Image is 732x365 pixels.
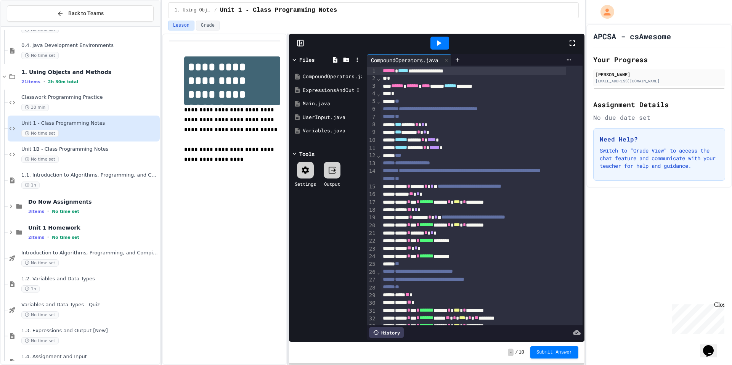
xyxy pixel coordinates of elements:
[367,75,377,82] div: 2
[367,191,377,198] div: 16
[21,302,158,308] span: Variables and Data Types - Quiz
[303,127,362,135] div: Variables.java
[168,21,194,31] button: Lesson
[593,99,725,110] h2: Assignment Details
[21,69,158,76] span: 1. Using Objects and Methods
[600,135,719,144] h3: Need Help?
[367,67,377,75] div: 1
[530,346,578,359] button: Submit Answer
[196,21,220,31] button: Grade
[367,137,377,144] div: 10
[367,292,377,299] div: 29
[369,327,404,338] div: History
[295,180,316,187] div: Settings
[303,87,354,94] div: ExpressionsAndOutput.java
[367,260,377,268] div: 25
[367,323,377,330] div: 33
[299,150,315,158] div: Tools
[367,253,377,260] div: 24
[377,76,380,82] span: Fold line
[47,208,49,214] span: •
[367,129,377,136] div: 9
[367,230,377,237] div: 21
[367,105,377,113] div: 6
[367,206,377,214] div: 18
[367,299,377,307] div: 30
[21,250,158,256] span: Introduction to Algorithms, Programming, and Compilers
[299,56,315,64] div: Files
[21,259,59,267] span: No time set
[596,78,723,84] div: [EMAIL_ADDRESS][DOMAIN_NAME]
[593,113,725,122] div: No due date set
[515,349,518,355] span: /
[367,284,377,292] div: 28
[21,156,59,163] span: No time set
[21,328,158,334] span: 1.3. Expressions and Output [New]
[21,26,59,33] span: No time set
[367,315,377,323] div: 32
[593,31,671,42] h1: APCSA - csAwesome
[377,153,380,159] span: Fold line
[3,3,53,48] div: Chat with us now!Close
[367,98,377,105] div: 5
[367,160,377,167] div: 13
[536,349,572,355] span: Submit Answer
[367,214,377,222] div: 19
[21,172,158,178] span: 1.1. Introduction to Algorithms, Programming, and Compilers
[508,349,514,356] span: -
[377,98,380,104] span: Fold line
[367,113,377,121] div: 7
[303,100,362,108] div: Main.java
[669,301,724,334] iframe: chat widget
[367,269,377,276] div: 26
[367,56,442,64] div: CompoundOperators.java
[377,91,380,97] span: Fold line
[21,94,158,101] span: Classwork Programming Practice
[367,82,377,90] div: 3
[592,3,616,21] div: My Account
[68,10,104,18] span: Back to Teams
[21,104,49,111] span: 30 min
[28,209,44,214] span: 3 items
[47,234,49,240] span: •
[220,6,337,15] span: Unit 1 - Class Programming Notes
[21,337,59,344] span: No time set
[28,235,44,240] span: 2 items
[367,167,377,183] div: 14
[600,147,719,170] p: Switch to "Grade View" to access the chat feature and communicate with your teacher for help and ...
[303,73,362,80] div: CompoundOperators.java
[21,120,158,127] span: Unit 1 - Class Programming Notes
[21,42,158,49] span: 0.4. Java Development Environments
[367,54,451,66] div: CompoundOperators.java
[519,349,524,355] span: 10
[21,276,158,282] span: 1.2. Variables and Data Types
[21,354,158,360] span: 1.4. Assignment and Input
[28,224,158,231] span: Unit 1 Homework
[21,285,40,293] span: 1h
[367,222,377,230] div: 20
[21,311,59,318] span: No time set
[7,5,154,22] button: Back to Teams
[21,52,59,59] span: No time set
[21,146,158,153] span: Unit 1B - Class Programming Notes
[214,7,217,13] span: /
[367,183,377,191] div: 15
[367,307,377,315] div: 31
[52,235,79,240] span: No time set
[596,71,723,78] div: [PERSON_NAME]
[52,209,79,214] span: No time set
[175,7,211,13] span: 1. Using Objects and Methods
[21,130,59,137] span: No time set
[367,245,377,253] div: 23
[324,180,340,187] div: Output
[21,79,40,84] span: 21 items
[21,182,40,189] span: 1h
[367,144,377,152] div: 11
[28,198,158,205] span: Do Now Assignments
[377,269,380,275] span: Fold line
[367,152,377,159] div: 12
[48,79,78,84] span: 2h 30m total
[700,334,724,357] iframe: chat widget
[367,90,377,98] div: 4
[303,114,362,121] div: UserInput.java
